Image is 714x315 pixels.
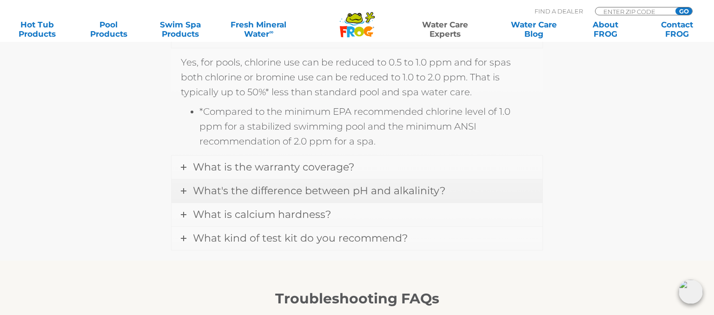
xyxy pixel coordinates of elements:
[679,280,703,304] img: openIcon
[506,20,562,39] a: Water CareBlog
[535,7,583,15] p: Find A Dealer
[577,20,633,39] a: AboutFROG
[71,291,643,307] h1: Troubleshooting FAQs
[400,20,490,39] a: Water CareExperts
[193,232,408,244] span: What kind of test kit do you recommend?
[193,184,445,197] span: What's the difference between pH and alkalinity?
[9,20,65,39] a: Hot TubProducts
[199,104,533,149] li: *Compared to the minimum EPA recommended chlorine level of 1.0 ppm for a stabilized swimming pool...
[172,203,542,226] a: What is calcium hardness?
[224,20,294,39] a: Fresh MineralWater∞
[269,28,273,35] sup: ∞
[152,20,208,39] a: Swim SpaProducts
[172,156,542,179] a: What is the warranty coverage?
[649,20,705,39] a: ContactFROG
[193,161,354,173] span: What is the warranty coverage?
[181,55,533,99] p: Yes, for pools, chlorine use can be reduced to 0.5 to 1.0 ppm and for spas both chlorine or bromi...
[602,7,665,15] input: Zip Code Form
[675,7,692,15] input: GO
[172,227,542,250] a: What kind of test kit do you recommend?
[81,20,137,39] a: PoolProducts
[172,179,542,203] a: What's the difference between pH and alkalinity?
[193,208,331,221] span: What is calcium hardness?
